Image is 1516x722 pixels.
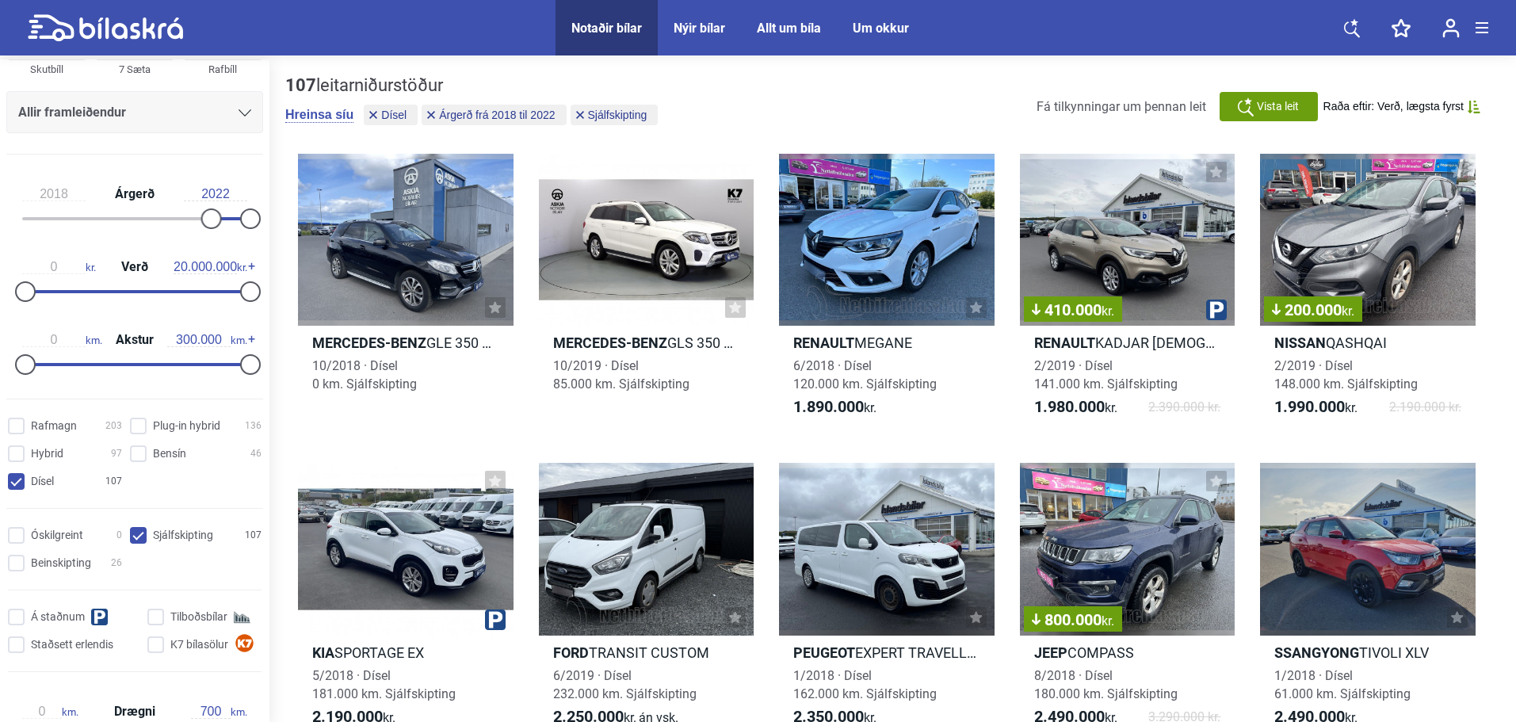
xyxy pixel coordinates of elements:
span: Plug-in hybrid [153,418,220,434]
span: km. [191,705,247,719]
span: Beinskipting [31,555,91,571]
span: Drægni [110,705,159,718]
b: Renault [1034,334,1095,351]
span: kr. [1342,304,1354,319]
span: Allir framleiðendur [18,101,126,124]
span: K7 bílasölur [170,636,228,653]
span: 2/2019 · Dísel 141.000 km. Sjálfskipting [1034,358,1178,392]
span: 107 [245,527,262,544]
span: 200.000 [1272,302,1354,318]
b: Nissan [1274,334,1326,351]
span: km. [22,705,78,719]
div: leitarniðurstöður [285,75,662,96]
span: 6/2019 · Dísel 232.000 km. Sjálfskipting [553,668,697,701]
b: Jeep [1034,644,1067,661]
a: 410.000kr.RenaultKADJAR [DEMOGRAPHIC_DATA]2/2019 · Dísel141.000 km. Sjálfskipting1.980.000kr.2.39... [1020,154,1235,431]
span: Rafmagn [31,418,77,434]
b: Renault [793,334,854,351]
span: Tilboðsbílar [170,609,227,625]
span: 203 [105,418,122,434]
span: Vista leit [1257,98,1299,115]
button: Raða eftir: Verð, lægsta fyrst [1323,100,1480,113]
span: Staðsett erlendis [31,636,113,653]
button: Sjálfskipting [571,105,659,125]
span: 800.000 [1032,612,1114,628]
span: 10/2018 · Dísel 0 km. Sjálfskipting [312,358,417,392]
span: kr. [793,398,876,417]
h2: GLE 350 D 4MATIC [298,334,514,352]
b: 1.980.000 [1034,397,1105,416]
span: 2.390.000 kr. [1148,398,1220,417]
span: Árgerð [111,188,158,201]
span: kr. [1102,304,1114,319]
span: 1/2018 · Dísel 61.000 km. Sjálfskipting [1274,668,1411,701]
span: 6/2018 · Dísel 120.000 km. Sjálfskipting [793,358,937,392]
a: Nýir bílar [674,21,725,36]
button: Dísel [364,105,418,125]
span: Akstur [112,334,158,346]
span: Sjálfskipting [153,527,213,544]
b: Peugeot [793,644,855,661]
a: Um okkur [853,21,909,36]
span: Dísel [381,109,407,120]
div: 7 Sæta [97,60,173,78]
span: 5/2018 · Dísel 181.000 km. Sjálfskipting [312,668,456,701]
span: Dísel [31,473,54,490]
h2: EXPERT TRAVELLER [779,644,995,662]
span: km. [22,333,102,347]
h2: MEGANE [779,334,995,352]
span: kr. [174,260,247,274]
h2: COMPASS [1020,644,1235,662]
b: 1.890.000 [793,397,864,416]
div: Allt um bíla [757,21,821,36]
b: Ssangyong [1274,644,1359,661]
span: kr. [1102,613,1114,628]
span: Árgerð frá 2018 til 2022 [439,109,555,120]
span: 26 [111,555,122,571]
span: 1/2018 · Dísel 162.000 km. Sjálfskipting [793,668,937,701]
b: Mercedes-Benz [312,334,426,351]
a: Notaðir bílar [571,21,642,36]
a: RenaultMEGANE6/2018 · Dísel120.000 km. Sjálfskipting1.890.000kr. [779,154,995,431]
span: Fá tilkynningar um þennan leit [1037,99,1206,114]
span: 8/2018 · Dísel 180.000 km. Sjálfskipting [1034,668,1178,701]
a: 200.000kr.NissanQASHQAI2/2019 · Dísel148.000 km. Sjálfskipting1.990.000kr.2.190.000 kr. [1260,154,1476,431]
span: 97 [111,445,122,462]
b: Ford [553,644,589,661]
span: Hybrid [31,445,63,462]
b: Mercedes-Benz [553,334,667,351]
h2: SPORTAGE EX [298,644,514,662]
a: Mercedes-BenzGLS 350 D 4MATIC10/2019 · Dísel85.000 km. Sjálfskipting [539,154,754,431]
div: Skutbíll [9,60,85,78]
span: 0 [116,527,122,544]
span: Bensín [153,445,186,462]
span: 2.190.000 kr. [1389,398,1461,417]
span: Verð [117,261,152,273]
div: Rafbíll [185,60,261,78]
span: km. [167,333,247,347]
h2: GLS 350 D 4MATIC [539,334,754,352]
span: Raða eftir: Verð, lægsta fyrst [1323,100,1464,113]
span: Sjálfskipting [588,109,647,120]
span: kr. [22,260,96,274]
span: kr. [1034,398,1117,417]
span: 2/2019 · Dísel 148.000 km. Sjálfskipting [1274,358,1418,392]
img: parking.png [1206,300,1227,320]
span: 10/2019 · Dísel 85.000 km. Sjálfskipting [553,358,689,392]
h2: TRANSIT CUSTOM [539,644,754,662]
h2: QASHQAI [1260,334,1476,352]
span: Á staðnum [31,609,85,625]
span: 46 [250,445,262,462]
span: kr. [1274,398,1358,417]
b: 1.990.000 [1274,397,1345,416]
a: Mercedes-BenzGLE 350 D 4MATIC10/2018 · Dísel0 km. Sjálfskipting [298,154,514,431]
button: Hreinsa síu [285,107,353,123]
button: Árgerð frá 2018 til 2022 [422,105,566,125]
b: Kia [312,644,334,661]
img: parking.png [485,609,506,630]
span: 107 [105,473,122,490]
h2: TIVOLI XLV [1260,644,1476,662]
